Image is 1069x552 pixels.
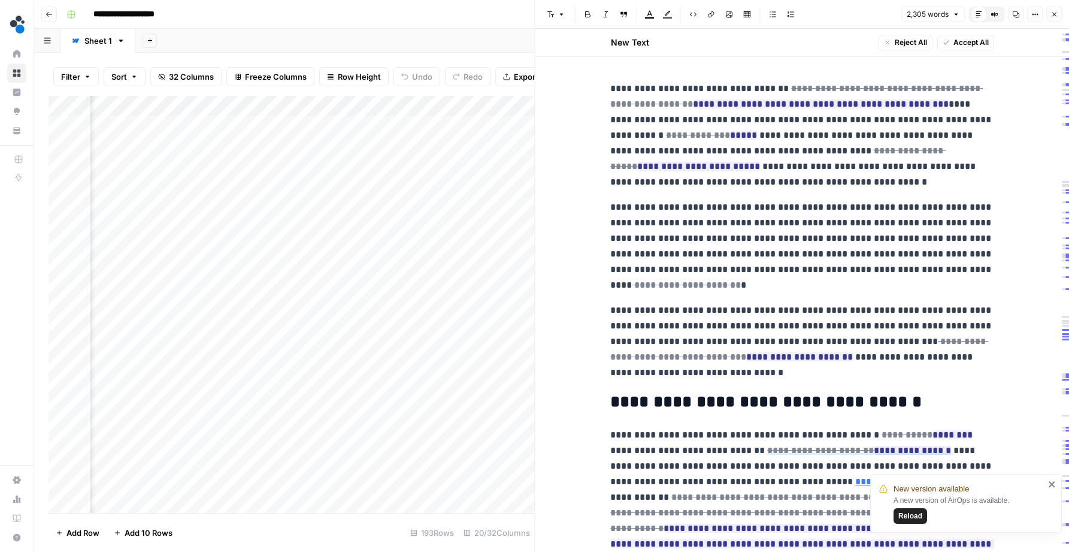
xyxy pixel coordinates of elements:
[907,9,949,20] span: 2,305 words
[1048,479,1056,489] button: close
[169,71,214,83] span: 32 Columns
[405,523,459,542] div: 193 Rows
[894,37,926,48] span: Reject All
[894,508,927,524] button: Reload
[7,528,26,547] button: Help + Support
[7,102,26,121] a: Opportunities
[7,470,26,490] a: Settings
[84,35,112,47] div: Sheet 1
[901,7,965,22] button: 2,305 words
[53,67,99,86] button: Filter
[898,511,922,521] span: Reload
[7,10,26,40] button: Workspace: spot.ai
[7,14,29,35] img: spot.ai Logo
[7,509,26,528] a: Learning Hub
[319,67,389,86] button: Row Height
[125,527,172,539] span: Add 10 Rows
[610,37,649,49] h2: New Text
[514,71,556,83] span: Export CSV
[226,67,314,86] button: Freeze Columns
[393,67,440,86] button: Undo
[878,35,932,50] button: Reject All
[7,490,26,509] a: Usage
[937,35,994,50] button: Accept All
[111,71,127,83] span: Sort
[107,523,180,542] button: Add 10 Rows
[104,67,146,86] button: Sort
[7,83,26,102] a: Insights
[464,71,483,83] span: Redo
[445,67,490,86] button: Redo
[7,64,26,83] a: Browse
[953,37,988,48] span: Accept All
[495,67,564,86] button: Export CSV
[894,483,969,495] span: New version available
[7,121,26,140] a: Your Data
[459,523,535,542] div: 20/32 Columns
[66,527,99,539] span: Add Row
[150,67,222,86] button: 32 Columns
[412,71,432,83] span: Undo
[7,44,26,64] a: Home
[61,71,80,83] span: Filter
[338,71,381,83] span: Row Height
[61,29,135,53] a: Sheet 1
[894,495,1044,524] div: A new version of AirOps is available.
[49,523,107,542] button: Add Row
[245,71,307,83] span: Freeze Columns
